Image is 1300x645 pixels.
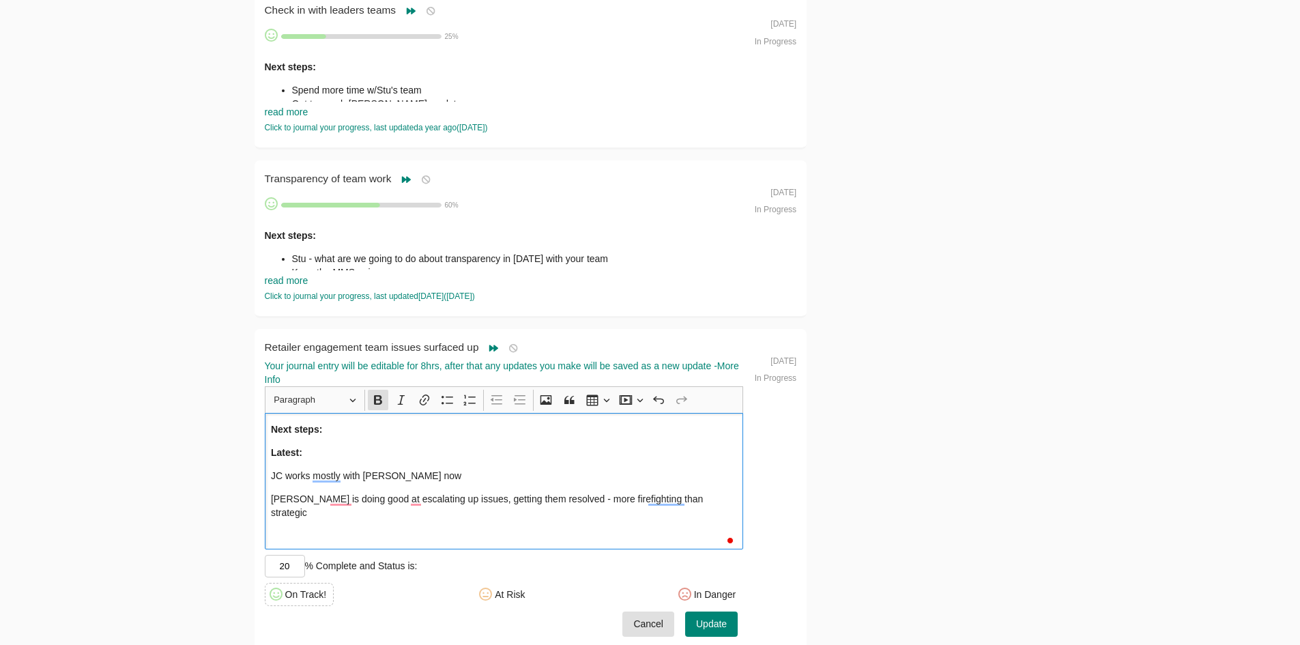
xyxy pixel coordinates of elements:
a: read more [265,275,308,286]
div: In Danger [694,588,736,601]
button: Paragraph [268,390,362,411]
div: Your journal entry will be editable for 8hrs, after that any updates you make will be saved as a ... [265,359,744,386]
strong: Next steps: [265,230,316,241]
li: Spend more time w/Stu's team [292,83,744,97]
span: In Progress [755,205,796,214]
div: At Risk [495,588,525,601]
div: Click to journal your progress, last updated a year ago ( [DATE] ) [265,122,744,134]
span: Transparency of team work [265,173,397,184]
span: 25 % [445,33,459,40]
span: [DATE] [770,188,796,197]
p: [PERSON_NAME] is doing good at escalating up issues, getting them resolved - more firefighting th... [271,492,737,519]
span: [DATE] [770,356,796,366]
li: Stu - what are we going to do about transparency in [DATE] with your team [292,252,744,266]
strong: Latest: [271,447,302,458]
strong: Next steps: [271,424,322,435]
div: On Track! [285,588,327,601]
span: In Progress [755,37,796,46]
a: read more [265,106,308,117]
button: Cancel [622,612,674,637]
li: Got to coach [PERSON_NAME] on data [292,97,744,138]
span: 60 % [445,201,459,209]
li: Keep the MMS going [292,266,744,279]
span: Update [696,616,727,633]
span: Paragraph [274,392,345,408]
div: Click to journal your progress, last updated [DATE] ( [DATE] ) [265,291,744,302]
button: Update [685,612,738,637]
strong: Next steps: [265,61,316,72]
span: Retailer engagement team issues surfaced up [265,341,485,353]
span: Cancel [633,616,663,633]
div: Editor toolbar [265,386,744,413]
span: Check in with leaders teams [265,4,401,16]
span: In Progress [755,373,796,383]
span: More Info [265,360,739,385]
span: % Complete and Status is: [305,560,418,571]
span: [DATE] [770,19,796,29]
div: To enrich screen reader interactions, please activate Accessibility in Grammarly extension settings [265,413,744,549]
p: JC works mostly with [PERSON_NAME] now [271,469,737,483]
